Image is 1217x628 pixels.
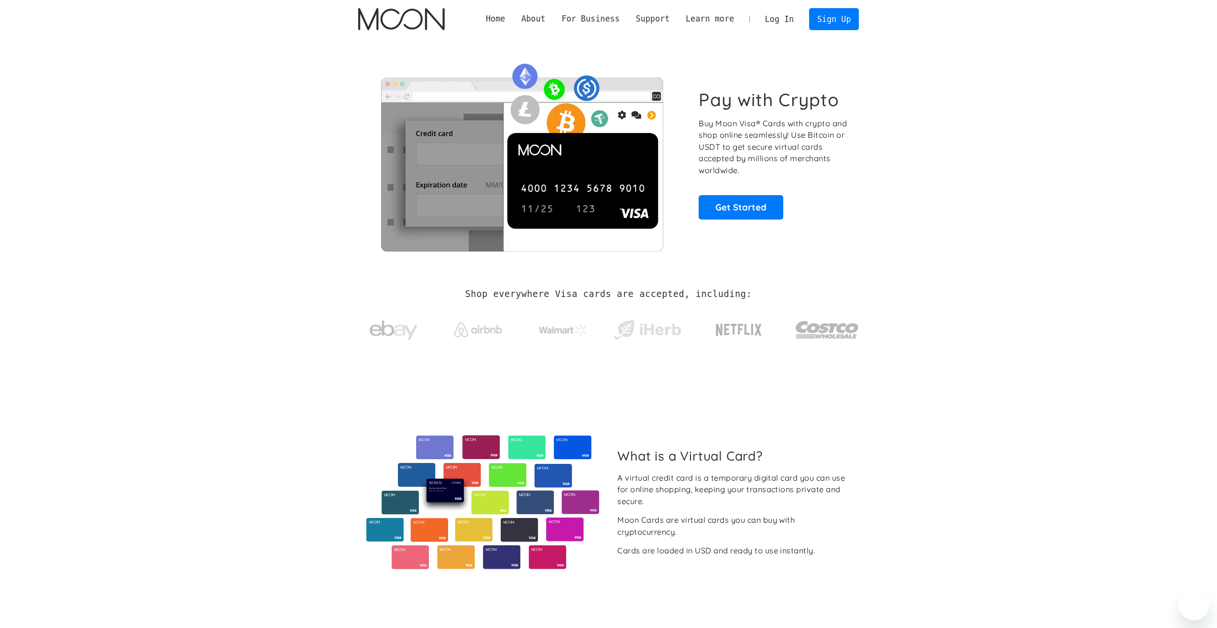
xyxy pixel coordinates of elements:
[612,308,683,347] a: iHerb
[699,195,783,219] a: Get Started
[636,13,669,25] div: Support
[628,13,678,25] div: Support
[478,13,513,25] a: Home
[1179,590,1209,620] iframe: Mesajlaşma penceresini başlatma düğmesi
[365,435,601,569] img: Virtual cards from Moon
[678,13,742,25] div: Learn more
[795,302,859,353] a: Costco
[527,315,598,341] a: Walmart
[699,118,848,176] p: Buy Moon Visa® Cards with crypto and shop online seamlessly! Use Bitcoin or USDT to get secure vi...
[358,8,445,30] a: home
[617,448,851,463] h2: What is a Virtual Card?
[809,8,859,30] a: Sign Up
[699,89,839,110] h1: Pay with Crypto
[795,312,859,348] img: Costco
[757,9,802,30] a: Log In
[454,322,502,337] img: Airbnb
[612,318,683,342] img: iHerb
[617,514,851,538] div: Moon Cards are virtual cards you can buy with cryptocurrency.
[686,13,734,25] div: Learn more
[617,472,851,507] div: A virtual credit card is a temporary digital card you can use for online shopping, keeping your t...
[465,289,752,299] h2: Shop everywhere Visa cards are accepted, including:
[358,57,686,251] img: Moon Cards let you spend your crypto anywhere Visa is accepted.
[561,13,619,25] div: For Business
[554,13,628,25] div: For Business
[358,8,445,30] img: Moon Logo
[696,308,782,347] a: Netflix
[513,13,553,25] div: About
[539,324,587,336] img: Walmart
[617,545,815,557] div: Cards are loaded in USD and ready to use instantly.
[521,13,546,25] div: About
[358,306,429,350] a: ebay
[370,315,417,345] img: ebay
[442,313,514,342] a: Airbnb
[715,318,763,342] img: Netflix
